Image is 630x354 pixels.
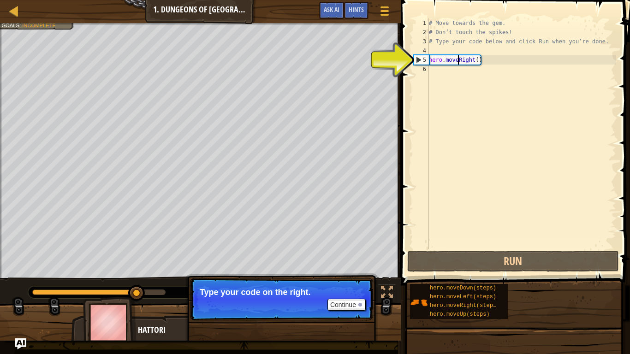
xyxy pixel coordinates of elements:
div: 2 [414,28,429,37]
span: hero.moveUp(steps) [430,311,490,318]
img: thang_avatar_frame.png [83,297,137,348]
p: Type your code on the right. [200,288,363,297]
button: Toggle fullscreen [378,284,396,303]
button: Continue [327,299,366,311]
img: portrait.png [410,294,428,311]
div: Hattori [138,324,320,336]
div: 6 [414,65,429,74]
button: Ask AI [319,2,344,19]
button: Ask AI [15,338,26,349]
button: Run [407,251,619,272]
div: 5 [414,55,429,65]
span: hero.moveLeft(steps) [430,294,496,300]
button: Show game menu [373,2,396,24]
span: Hints [349,5,364,14]
div: 1 [414,18,429,28]
span: Ask AI [324,5,339,14]
span: hero.moveRight(steps) [430,302,499,309]
div: 4 [414,46,429,55]
div: 3 [414,37,429,46]
span: hero.moveDown(steps) [430,285,496,291]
